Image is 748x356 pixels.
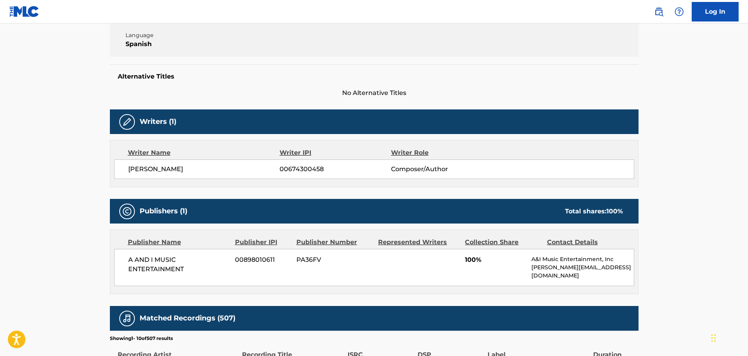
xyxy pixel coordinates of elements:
p: A&I Music Entertainment, Inc [531,255,633,263]
div: Total shares: [565,207,623,216]
iframe: Chat Widget [709,318,748,356]
img: search [654,7,664,16]
span: Composer/Author [391,165,492,174]
h5: Matched Recordings (507) [140,314,235,323]
span: No Alternative Titles [110,88,639,98]
div: Contact Details [547,238,623,247]
p: Showing 1 - 10 of 507 results [110,335,173,342]
span: [PERSON_NAME] [128,165,280,174]
span: 00674300458 [280,165,391,174]
span: 00898010611 [235,255,291,265]
div: Writer Name [128,148,280,157]
img: Publishers [122,207,132,216]
div: Writer Role [391,148,492,157]
div: Help [671,4,687,20]
a: Log In [692,2,739,21]
div: Represented Writers [378,238,459,247]
span: 100 % [606,208,623,215]
div: Publisher IPI [235,238,291,247]
div: Writer IPI [280,148,391,157]
div: Drag [711,326,716,350]
span: Language [126,31,252,39]
h5: Alternative Titles [118,73,631,81]
h5: Publishers (1) [140,207,187,216]
img: MLC Logo [9,6,39,17]
p: [PERSON_NAME][EMAIL_ADDRESS][DOMAIN_NAME] [531,263,633,280]
img: Writers [122,117,132,127]
span: 100% [465,255,526,265]
span: A AND I MUSIC ENTERTAINMENT [128,255,230,274]
span: Spanish [126,39,252,49]
a: Public Search [651,4,667,20]
h5: Writers (1) [140,117,176,126]
span: PA36FV [296,255,372,265]
img: help [674,7,684,16]
img: Matched Recordings [122,314,132,323]
div: Publisher Number [296,238,372,247]
div: Publisher Name [128,238,229,247]
div: Collection Share [465,238,541,247]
